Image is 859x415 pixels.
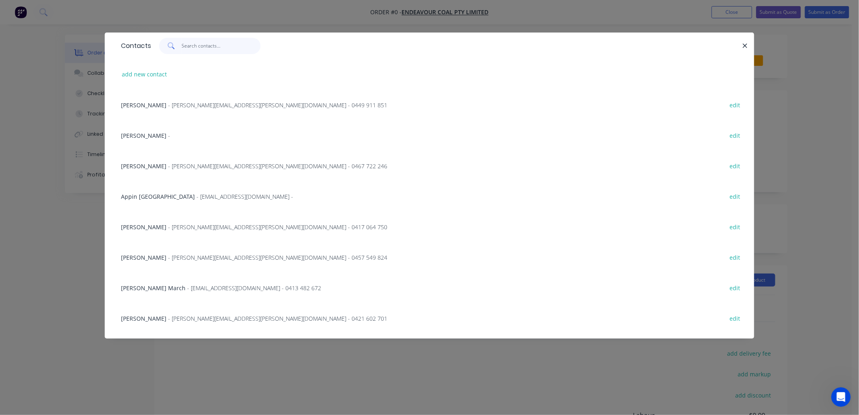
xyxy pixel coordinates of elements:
[6,152,156,176] div: Brett says…
[6,36,156,152] div: Maricar says…
[6,176,156,200] div: Maricar says…
[121,284,186,292] span: [PERSON_NAME] March
[725,221,745,232] button: edit
[725,282,745,293] button: edit
[13,266,19,273] button: Emoji picker
[121,254,166,261] span: [PERSON_NAME]
[182,38,261,54] input: Search contacts...
[52,266,58,273] button: Start recording
[13,41,127,72] div: The error when updating the Order means the for link to the job can't be modified because the fin...
[39,266,45,273] button: Upload attachment
[121,101,166,109] span: [PERSON_NAME]
[121,205,149,213] div: thank you
[142,3,157,18] div: Close
[725,313,745,324] button: edit
[187,284,321,292] span: - [EMAIL_ADDRESS][DOMAIN_NAME] - 0413 482 672
[139,263,152,276] button: Send a message…
[168,254,387,261] span: - [PERSON_NAME][EMAIL_ADDRESS][PERSON_NAME][DOMAIN_NAME] - 0457 549 824
[13,180,93,189] div: Easy, should be good now :)
[725,252,745,263] button: edit
[117,33,151,59] div: Contacts
[114,200,156,218] div: thank you
[13,76,127,140] div: You can either unlock the financial year to allow the changes to push through, or we can manually...
[23,4,36,17] img: Profile image for Factory
[725,191,745,202] button: edit
[168,223,387,231] span: - [PERSON_NAME][EMAIL_ADDRESS][PERSON_NAME][DOMAIN_NAME] - 0417 064 750
[39,8,63,14] h1: Factory
[6,238,47,256] div: Any time!
[725,130,745,141] button: edit
[725,160,745,171] button: edit
[26,266,32,273] button: Gif picker
[5,3,21,19] button: go back
[121,223,166,231] span: [PERSON_NAME]
[6,200,156,224] div: Brett says…
[6,176,100,193] div: Easy, should be good now :)
[103,156,149,165] div: manually please
[127,3,142,19] button: Home
[6,36,133,145] div: The error when updating the Order means theMYOB Order #for link to the job can't be modified beca...
[43,49,89,55] b: MYOB Order #
[168,315,387,322] span: - [PERSON_NAME][EMAIL_ADDRESS][PERSON_NAME][DOMAIN_NAME] - 0421 602 701
[121,193,195,200] span: Appin [GEOGRAPHIC_DATA]
[121,315,166,322] span: [PERSON_NAME]
[6,238,156,274] div: Maricar says…
[168,162,387,170] span: - [PERSON_NAME][EMAIL_ADDRESS][PERSON_NAME][DOMAIN_NAME] - 0467 722 246
[121,132,166,139] span: [PERSON_NAME]
[168,101,387,109] span: - [PERSON_NAME][EMAIL_ADDRESS][PERSON_NAME][DOMAIN_NAME] - 0449 911 851
[121,162,166,170] span: [PERSON_NAME]
[118,69,171,80] button: add new contact
[96,152,156,169] div: manually please
[168,132,170,139] span: -
[831,387,851,407] iframe: Intercom live chat
[13,243,41,251] div: Any time!
[725,99,745,110] button: edit
[7,249,155,263] textarea: Message…
[196,193,293,200] span: - [EMAIL_ADDRESS][DOMAIN_NAME] -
